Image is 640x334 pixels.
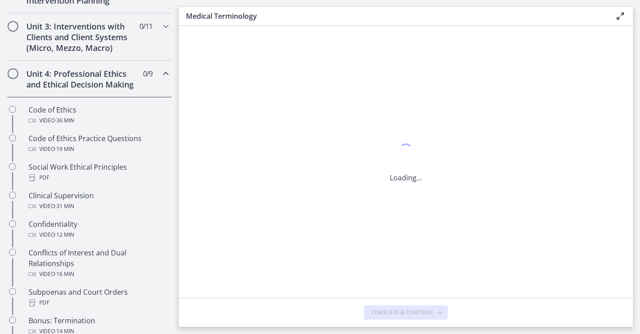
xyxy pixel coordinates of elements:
div: 1 [390,141,422,162]
div: Video [29,230,168,240]
span: · 16 min [55,269,74,280]
div: Video [29,115,168,126]
div: Subpoenas and Court Orders [29,287,168,308]
h2: Unit 4: Professional Ethics and Ethical Decision Making [26,68,135,90]
span: 0 / 11 [139,21,152,32]
button: Complete & continue [364,305,448,320]
span: · 12 min [55,230,74,240]
span: 0 / 9 [143,68,152,79]
div: Social Work Ethical Principles [29,162,168,183]
p: Loading... [390,172,422,183]
div: Video [29,269,168,280]
div: Conflicts of Interest and Dual Relationships [29,247,168,280]
span: · 31 min [55,201,74,212]
span: · 36 min [55,115,74,126]
div: Video [29,144,168,154]
div: Video [29,201,168,212]
div: Code of Ethics [29,104,168,126]
div: Clinical Supervision [29,190,168,212]
div: PDF [29,297,168,308]
div: PDF [29,172,168,183]
div: Confidentiality [29,219,168,240]
div: Code of Ethics Practice Questions [29,133,168,154]
span: Complete & continue [371,309,434,316]
h2: Unit 3: Interventions with Clients and Client Systems (Micro, Mezzo, Macro) [26,21,135,53]
span: · 19 min [55,144,74,154]
h3: Medical Terminology [186,11,601,21]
